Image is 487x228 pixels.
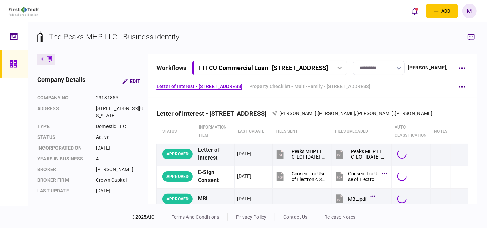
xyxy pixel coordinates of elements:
a: terms and conditions [172,214,220,220]
button: FTFCU Commercial Loan- [STREET_ADDRESS] [192,61,347,75]
button: Peaks MHP LLC_LOI_08.18.25 (1).pdf [334,146,385,162]
div: 23131855 [96,94,146,102]
div: E-Sign Consent [198,169,232,184]
span: , [355,111,356,116]
div: broker firm [37,177,89,184]
div: incorporated on [37,144,89,152]
div: Type [37,123,89,130]
span: [PERSON_NAME] [279,111,317,116]
div: © 2025 AIO [132,213,163,221]
div: Letter of Interest - [STREET_ADDRESS] [156,110,272,117]
button: open adding identity options [426,4,458,18]
th: notes [431,120,451,144]
a: release notes [325,214,356,220]
span: , [317,111,318,116]
div: address [37,105,89,120]
a: Property Checklist - Multi-Family - [STREET_ADDRESS] [249,83,371,90]
div: Broker [37,166,89,173]
button: Consent for Use of Electronic Signature and Electronic Disclosures Agreement Editable.pdf [334,169,385,184]
button: Consent for Use of Electronic Signature and Electronic Disclosures Agreement Editable.pdf [275,169,326,184]
div: [DATE] [96,144,146,152]
button: open notifications list [407,4,422,18]
div: The Peaks MHP LLC - Business identity [49,31,179,42]
div: [STREET_ADDRESS][US_STATE] [96,105,146,120]
div: Active [96,134,146,141]
div: Letter of Interest [198,146,232,162]
div: FTFCU Commercial Loan - [STREET_ADDRESS] [198,64,328,72]
div: [DATE] [237,150,252,157]
div: [PERSON_NAME] , ... [408,64,452,72]
div: MBL.pdf [348,196,367,202]
div: last update [37,187,89,194]
button: MBL.pdf [334,191,374,207]
div: Peaks MHP LLC_LOI_08.18.25.pdf [292,149,326,160]
a: contact us [283,214,307,220]
span: [PERSON_NAME] [395,111,433,116]
th: files sent [272,120,332,144]
div: MBL [198,191,232,207]
span: [PERSON_NAME] [318,111,355,116]
img: client company logo [9,7,39,16]
th: Files uploaded [332,120,392,144]
div: workflows [156,63,186,73]
th: last update [234,120,272,144]
div: Consent for Use of Electronic Signature and Electronic Disclosures Agreement Editable.pdf [292,171,326,182]
div: [PERSON_NAME] [96,166,146,173]
div: APPROVED [162,194,193,204]
span: , [394,111,395,116]
div: APPROVED [162,171,193,182]
div: [DATE] [237,195,252,202]
div: Consent for Use of Electronic Signature and Electronic Disclosures Agreement Editable.pdf [348,171,378,182]
div: APPROVED [162,149,193,159]
th: auto classification [392,120,431,144]
a: Letter of Interest - [STREET_ADDRESS] [156,83,242,90]
a: privacy policy [236,214,266,220]
div: status [37,134,89,141]
th: Information item [195,120,234,144]
div: company details [37,75,85,87]
div: Domestic LLC [96,123,146,130]
span: [PERSON_NAME] [356,111,394,116]
div: Crown Capital [96,177,146,184]
div: [DATE] [237,173,252,180]
div: 4 [96,155,146,162]
button: Edit [117,75,146,87]
div: company no. [37,94,89,102]
button: M [462,4,477,18]
div: years in business [37,155,89,162]
button: Peaks MHP LLC_LOI_08.18.25.pdf [275,146,326,162]
div: Peaks MHP LLC_LOI_08.18.25 (1).pdf [351,149,385,160]
div: [DATE] [96,187,146,194]
th: status [157,120,195,144]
